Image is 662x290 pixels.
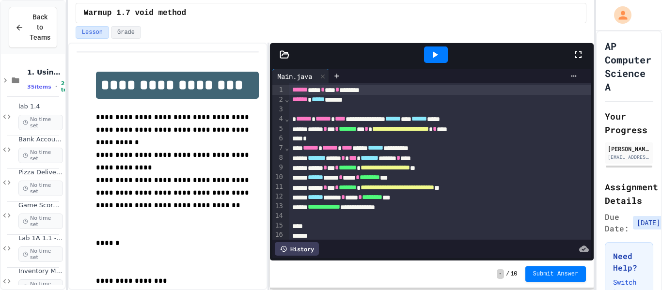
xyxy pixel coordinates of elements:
[272,163,284,172] div: 9
[605,109,653,137] h2: Your Progress
[605,39,653,93] h1: AP Computer Science A
[284,95,289,103] span: Fold line
[272,85,284,95] div: 1
[275,242,319,256] div: History
[272,211,284,221] div: 14
[18,214,63,229] span: No time set
[605,180,653,207] h2: Assignment Details
[272,192,284,201] div: 12
[605,211,629,234] span: Due Date:
[284,144,289,152] span: Fold line
[61,80,75,93] span: 2h total
[497,269,504,279] span: -
[272,105,284,114] div: 3
[272,95,284,105] div: 2
[272,71,317,81] div: Main.java
[18,201,63,210] span: Game Score Tracker
[272,153,284,163] div: 8
[18,115,63,130] span: No time set
[18,148,63,163] span: No time set
[272,114,284,124] div: 4
[533,270,579,278] span: Submit Answer
[55,83,57,91] span: •
[30,12,50,43] span: Back to Teams
[272,143,284,153] div: 7
[608,153,650,161] div: [EMAIL_ADDRESS][DOMAIN_NAME]
[18,267,63,275] span: Inventory Management System
[18,181,63,196] span: No time set
[18,168,63,177] span: Pizza Delivery Calculator
[608,144,650,153] div: [PERSON_NAME]
[272,221,284,230] div: 15
[18,136,63,144] span: Bank Account Fixer
[272,201,284,211] div: 13
[510,270,517,278] span: 10
[27,68,63,76] span: 1. Using Objects and Methods
[111,26,141,39] button: Grade
[18,246,63,262] span: No time set
[18,103,63,111] span: lab 1.4
[284,115,289,122] span: Fold line
[613,250,645,274] h3: Need Help?
[18,234,63,243] span: Lab 1A 1.1 - 1.6
[9,7,57,48] button: Back to Teams
[84,7,186,19] span: Warmup 1.7 void method
[272,69,329,83] div: Main.java
[272,172,284,182] div: 10
[272,182,284,192] div: 11
[506,270,509,278] span: /
[76,26,109,39] button: Lesson
[27,84,51,90] span: 35 items
[604,4,634,26] div: My Account
[272,230,284,240] div: 16
[272,134,284,143] div: 6
[272,124,284,134] div: 5
[525,266,586,282] button: Submit Answer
